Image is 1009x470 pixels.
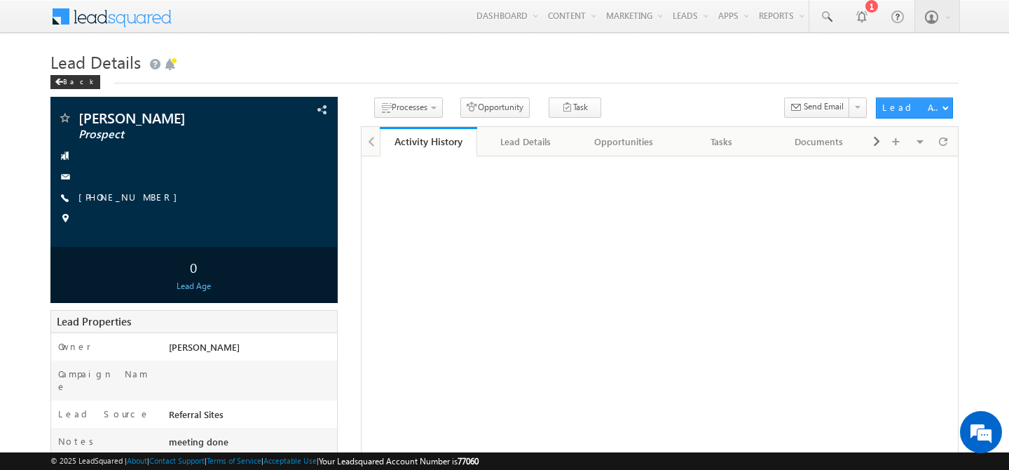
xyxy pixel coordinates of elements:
[684,133,758,150] div: Tasks
[169,436,228,448] span: meeting done
[54,280,334,293] div: Lead Age
[488,133,563,150] div: Lead Details
[50,51,141,73] span: Lead Details
[319,456,479,466] span: Your Leadsquared Account Number is
[380,127,478,156] a: Activity History
[58,368,155,393] label: Campaign Name
[458,456,479,466] span: 77060
[58,435,99,448] label: Notes
[804,100,844,113] span: Send Email
[477,127,575,156] a: Lead Details
[575,127,673,156] a: Opportunities
[876,98,953,119] button: Lead Actions
[127,456,147,465] a: About
[57,314,131,328] span: Lead Properties
[50,455,479,468] span: © 2025 LeadSquared | | | | |
[78,191,184,205] span: [PHONE_NUMBER]
[374,98,443,118] button: Processes
[78,111,256,125] span: [PERSON_NAME]
[882,101,942,114] div: Lead Actions
[58,340,91,353] label: Owner
[58,408,150,420] label: Lead Source
[207,456,261,465] a: Terms of Service
[549,98,601,118] button: Task
[390,135,467,148] div: Activity History
[586,133,661,150] div: Opportunities
[169,341,240,353] span: [PERSON_NAME]
[50,74,107,86] a: Back
[54,254,334,280] div: 0
[782,133,856,150] div: Documents
[78,128,256,142] span: Prospect
[165,408,337,427] div: Referral Sites
[460,98,530,118] button: Opportunity
[771,127,869,156] a: Documents
[392,102,427,112] span: Processes
[149,456,205,465] a: Contact Support
[784,98,850,118] button: Send Email
[263,456,317,465] a: Acceptable Use
[50,75,100,89] div: Back
[673,127,771,156] a: Tasks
